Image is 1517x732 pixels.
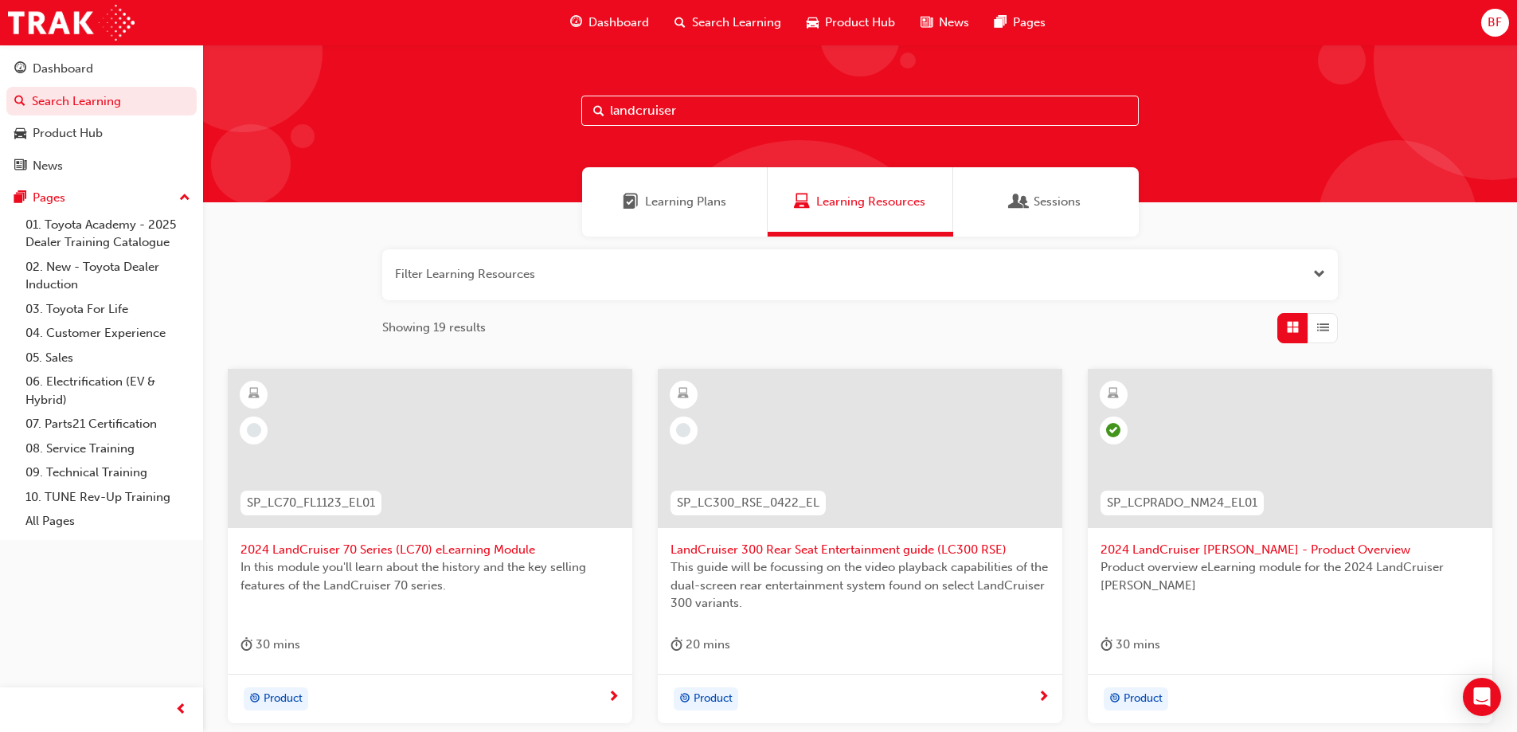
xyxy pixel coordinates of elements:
[557,6,662,39] a: guage-iconDashboard
[33,189,65,207] div: Pages
[995,13,1007,33] span: pages-icon
[228,369,632,724] a: SP_LC70_FL1123_EL012024 LandCruiser 70 Series (LC70) eLearning ModuleIn this module you'll learn ...
[678,384,689,405] span: learningResourceType_ELEARNING-icon
[19,509,197,534] a: All Pages
[1108,384,1119,405] span: learningResourceType_ELEARNING-icon
[582,167,768,237] a: Learning PlansLearning Plans
[939,14,969,32] span: News
[1011,193,1027,211] span: Sessions
[6,87,197,116] a: Search Learning
[175,700,187,720] span: prev-icon
[19,346,197,370] a: 05. Sales
[19,321,197,346] a: 04. Customer Experience
[14,127,26,141] span: car-icon
[1109,689,1120,710] span: target-icon
[19,460,197,485] a: 09. Technical Training
[768,167,953,237] a: Learning ResourcesLearning Resources
[19,213,197,255] a: 01. Toyota Academy - 2025 Dealer Training Catalogue
[658,369,1062,724] a: SP_LC300_RSE_0422_ELLandCruiser 300 Rear Seat Entertainment guide (LC300 RSE)This guide will be f...
[240,541,620,559] span: 2024 LandCruiser 70 Series (LC70) eLearning Module
[14,62,26,76] span: guage-icon
[662,6,794,39] a: search-iconSearch Learning
[14,95,25,109] span: search-icon
[908,6,982,39] a: news-iconNews
[19,412,197,436] a: 07. Parts21 Certification
[671,558,1050,613] span: This guide will be focussing on the video playback capabilities of the dual-screen rear entertain...
[794,193,810,211] span: Learning Resources
[1034,193,1081,211] span: Sessions
[382,319,486,337] span: Showing 19 results
[14,159,26,174] span: news-icon
[6,151,197,181] a: News
[816,193,925,211] span: Learning Resources
[677,494,819,512] span: SP_LC300_RSE_0422_EL
[1481,9,1509,37] button: BF
[240,558,620,594] span: In this module you'll learn about the history and the key selling features of the LandCruiser 70 ...
[6,183,197,213] button: Pages
[1101,541,1480,559] span: 2024 LandCruiser [PERSON_NAME] - Product Overview
[1106,423,1120,437] span: learningRecordVerb_PASS-icon
[1101,635,1160,655] div: 30 mins
[8,5,135,41] img: Trak
[247,494,375,512] span: SP_LC70_FL1123_EL01
[674,13,686,33] span: search-icon
[179,188,190,209] span: up-icon
[953,167,1139,237] a: SessionsSessions
[671,541,1050,559] span: LandCruiser 300 Rear Seat Entertainment guide (LC300 RSE)
[1124,690,1163,708] span: Product
[825,14,895,32] span: Product Hub
[1463,678,1501,716] div: Open Intercom Messenger
[14,191,26,206] span: pages-icon
[676,423,690,437] span: learningRecordVerb_NONE-icon
[982,6,1058,39] a: pages-iconPages
[19,297,197,322] a: 03. Toyota For Life
[1107,494,1257,512] span: SP_LCPRADO_NM24_EL01
[570,13,582,33] span: guage-icon
[581,96,1139,126] input: Search...
[1287,319,1299,337] span: Grid
[608,691,620,705] span: next-icon
[19,255,197,297] a: 02. New - Toyota Dealer Induction
[240,635,300,655] div: 30 mins
[1488,14,1502,32] span: BF
[247,423,261,437] span: learningRecordVerb_NONE-icon
[6,51,197,183] button: DashboardSearch LearningProduct HubNews
[33,60,93,78] div: Dashboard
[645,193,726,211] span: Learning Plans
[692,14,781,32] span: Search Learning
[248,384,260,405] span: learningResourceType_ELEARNING-icon
[1317,319,1329,337] span: List
[33,124,103,143] div: Product Hub
[6,54,197,84] a: Dashboard
[1038,691,1050,705] span: next-icon
[671,635,730,655] div: 20 mins
[679,689,690,710] span: target-icon
[1088,369,1492,724] a: SP_LCPRADO_NM24_EL012024 LandCruiser [PERSON_NAME] - Product OverviewProduct overview eLearning m...
[33,157,63,175] div: News
[19,370,197,412] a: 06. Electrification (EV & Hybrid)
[1013,14,1046,32] span: Pages
[807,13,819,33] span: car-icon
[1313,265,1325,284] button: Open the filter
[593,102,604,120] span: Search
[1101,558,1480,594] span: Product overview eLearning module for the 2024 LandCruiser [PERSON_NAME]
[264,690,303,708] span: Product
[249,689,260,710] span: target-icon
[19,436,197,461] a: 08. Service Training
[623,193,639,211] span: Learning Plans
[921,13,932,33] span: news-icon
[19,485,197,510] a: 10. TUNE Rev-Up Training
[794,6,908,39] a: car-iconProduct Hub
[240,635,252,655] span: duration-icon
[694,690,733,708] span: Product
[588,14,649,32] span: Dashboard
[671,635,682,655] span: duration-icon
[6,119,197,148] a: Product Hub
[1101,635,1112,655] span: duration-icon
